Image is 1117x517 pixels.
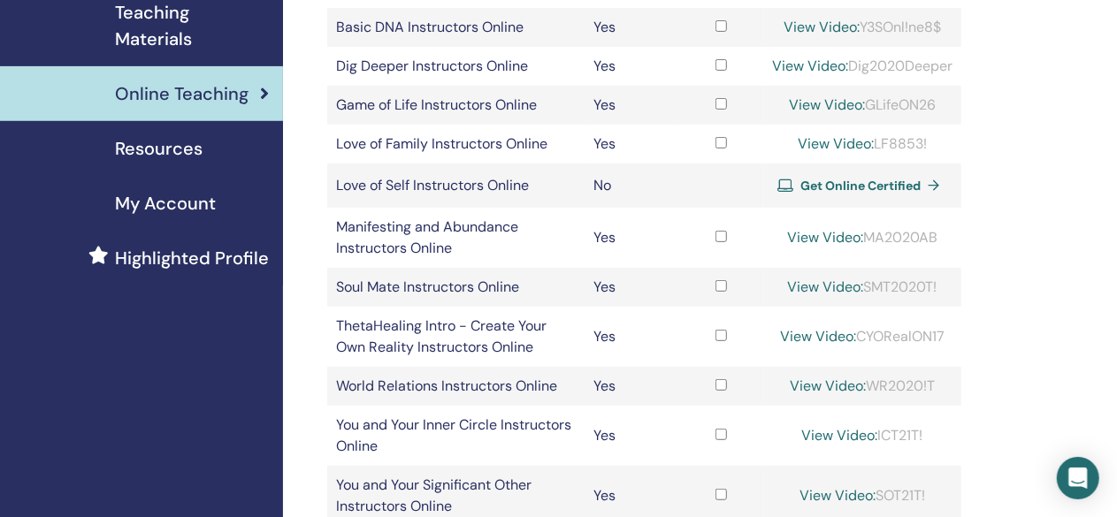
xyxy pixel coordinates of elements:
[790,376,866,395] a: View Video:
[772,17,953,38] div: Y3SOnl!ne8$
[585,86,679,125] td: Yes
[327,125,585,163] td: Love of Family Instructors Online
[772,326,953,347] div: CYORealON17
[327,367,585,406] td: World Relations Instructors Online
[772,227,953,248] div: MA2020AB
[585,47,679,86] td: Yes
[327,163,585,208] td: Love of Self Instructors Online
[788,278,864,296] a: View Video:
[327,268,585,307] td: Soul Mate Instructors Online
[585,268,679,307] td: Yes
[327,47,585,86] td: Dig Deeper Instructors Online
[585,307,679,367] td: Yes
[772,56,953,77] div: Dig2020Deeper
[800,178,921,194] span: Get Online Certified
[787,228,863,247] a: View Video:
[585,367,679,406] td: Yes
[585,208,679,268] td: Yes
[772,95,953,116] div: GLifeON26
[327,208,585,268] td: Manifesting and Abundance Instructors Online
[777,172,947,199] a: Get Online Certified
[798,134,874,153] a: View Video:
[772,277,953,298] div: SMT2020T!
[799,486,876,505] a: View Video:
[115,190,216,217] span: My Account
[780,327,856,346] a: View Video:
[115,80,249,107] span: Online Teaching
[327,8,585,47] td: Basic DNA Instructors Online
[585,406,679,466] td: Yes
[327,86,585,125] td: Game of Life Instructors Online
[784,18,860,36] a: View Video:
[789,95,865,114] a: View Video:
[1057,457,1099,499] div: Open Intercom Messenger
[772,133,953,155] div: LF8853!
[115,135,203,162] span: Resources
[327,406,585,466] td: You and Your Inner Circle Instructors Online
[772,57,848,75] a: View Video:
[585,8,679,47] td: Yes
[585,163,679,208] td: No
[802,426,878,445] a: View Video:
[115,245,269,271] span: Highlighted Profile
[327,307,585,367] td: ThetaHealing Intro - Create Your Own Reality Instructors Online
[585,125,679,163] td: Yes
[772,425,953,446] div: ICT21T!
[772,485,953,506] div: SOT21T!
[772,376,953,397] div: WR2020!T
